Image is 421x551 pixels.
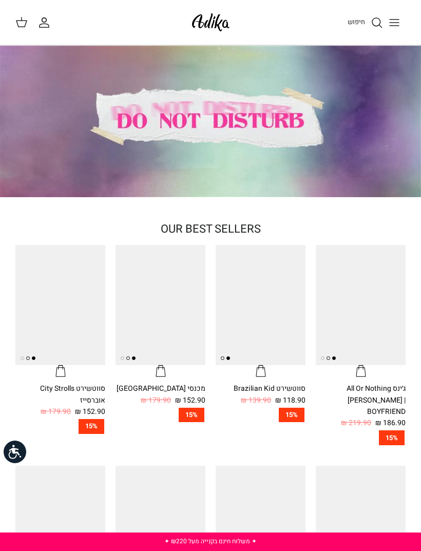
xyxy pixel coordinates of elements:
[15,383,105,406] div: סווטשירט City Strolls אוברסייז
[348,17,365,27] span: חיפוש
[316,430,406,445] a: 15%
[116,383,205,406] a: מכנסי [GEOGRAPHIC_DATA] 152.90 ₪ 179.90 ₪
[216,408,305,423] a: 15%
[164,537,257,546] a: ✦ משלוח חינם בקנייה מעל ₪220 ✦
[116,245,205,378] a: מכנסי טרנינג City strolls
[15,419,105,434] a: 15%
[75,406,105,417] span: 152.90 ₪
[279,408,304,423] span: 15%
[216,383,305,406] a: סווטשירט Brazilian Kid 118.90 ₪ 139.90 ₪
[38,16,54,29] a: החשבון שלי
[379,430,405,445] span: 15%
[161,221,261,237] a: OUR BEST SELLERS
[141,395,171,406] span: 179.90 ₪
[175,395,205,406] span: 152.90 ₪
[79,419,104,434] span: 15%
[116,383,205,394] div: מכנסי [GEOGRAPHIC_DATA]
[241,395,271,406] span: 139.90 ₪
[41,406,71,417] span: 179.90 ₪
[275,395,305,406] span: 118.90 ₪
[216,383,305,394] div: סווטשירט Brazilian Kid
[383,11,406,34] button: Toggle menu
[316,383,406,417] div: ג׳ינס All Or Nothing [PERSON_NAME] | BOYFRIEND
[348,16,383,29] a: חיפוש
[15,245,105,378] a: סווטשירט City Strolls אוברסייז
[179,408,204,423] span: 15%
[116,408,205,423] a: 15%
[316,245,406,378] a: ג׳ינס All Or Nothing קריס-קרוס | BOYFRIEND
[216,245,305,378] a: סווטשירט Brazilian Kid
[15,383,105,417] a: סווטשירט City Strolls אוברסייז 152.90 ₪ 179.90 ₪
[375,417,406,429] span: 186.90 ₪
[189,10,233,34] img: Adika IL
[316,383,406,429] a: ג׳ינס All Or Nothing [PERSON_NAME] | BOYFRIEND 186.90 ₪ 219.90 ₪
[341,417,371,429] span: 219.90 ₪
